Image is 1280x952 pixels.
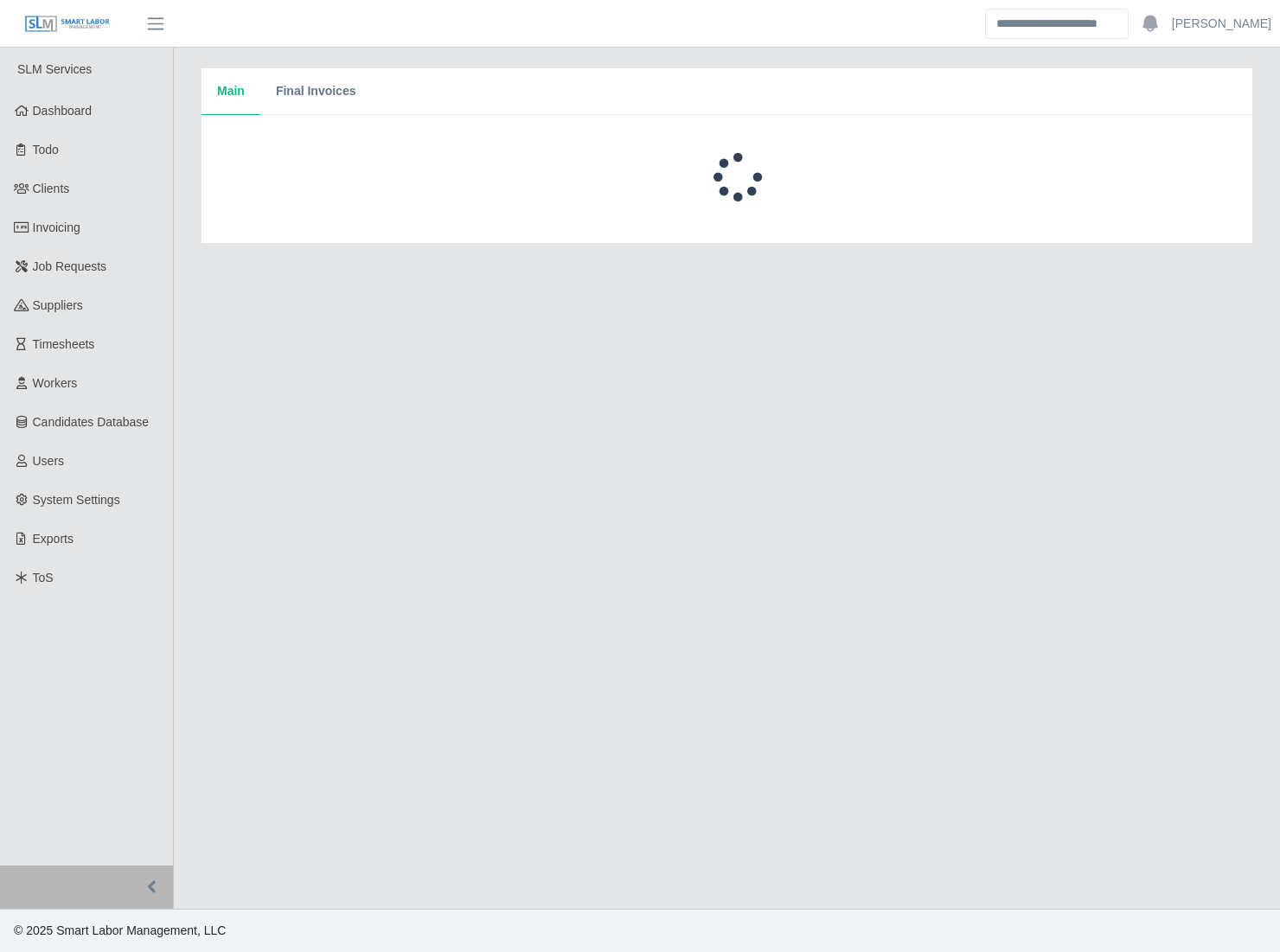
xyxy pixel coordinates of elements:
span: Job Requests [33,259,107,273]
span: Todo [33,143,59,157]
img: SLM Logo [24,15,111,34]
span: Users [33,454,65,468]
button: Final Invoices [260,68,372,115]
span: Workers [33,376,78,390]
span: Candidates Database [33,415,150,429]
span: Dashboard [33,104,93,118]
span: ToS [33,571,54,585]
span: © 2025 Smart Labor Management, LLC [14,923,226,937]
span: Invoicing [33,220,80,234]
span: System Settings [33,493,120,507]
span: Exports [33,532,74,546]
input: Search [985,9,1129,39]
span: Suppliers [33,298,83,312]
a: [PERSON_NAME] [1172,15,1271,33]
button: Main [202,68,260,115]
span: Timesheets [33,337,95,351]
span: Clients [33,182,70,195]
span: SLM Services [17,62,92,76]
